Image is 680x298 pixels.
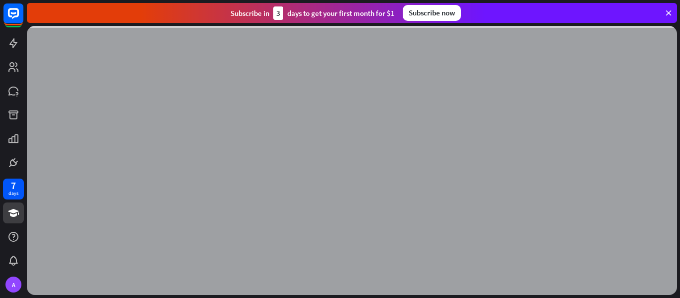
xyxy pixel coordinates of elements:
div: days [8,190,18,197]
div: Subscribe now [403,5,461,21]
div: A [5,277,21,293]
div: Subscribe in days to get your first month for $1 [230,6,395,20]
a: 7 days [3,179,24,199]
div: 7 [11,181,16,190]
div: 3 [273,6,283,20]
